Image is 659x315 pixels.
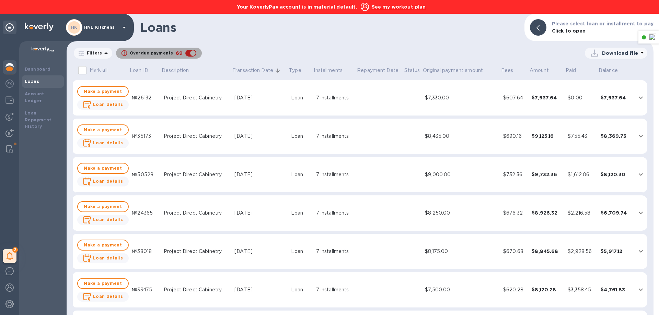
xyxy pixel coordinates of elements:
[93,179,123,184] b: Loan details
[601,286,631,293] div: $4,761.83
[77,100,129,110] button: Loan details
[532,94,562,101] div: $7,937.64
[5,80,14,88] img: Foreign exchange
[291,209,310,217] div: Loan
[601,209,631,216] div: $6,709.74
[568,248,595,255] div: $2,928.56
[77,215,129,225] button: Loan details
[90,66,107,74] p: Mark all
[636,246,646,256] button: expand row
[93,255,123,261] b: Loan details
[234,171,286,178] div: [DATE]
[237,4,357,10] b: Your KoverlyPay account is in material default.
[425,248,498,255] div: $8,175.00
[132,209,158,217] div: №24365
[12,247,18,253] span: 2
[501,67,513,74] p: Fees
[568,171,595,178] div: $1,612.06
[503,94,526,101] div: $607.64
[234,133,286,140] div: [DATE]
[234,248,286,255] div: [DATE]
[503,171,526,178] div: $732.36
[77,86,129,97] button: Make a payment
[425,171,498,178] div: $9,000.00
[93,140,123,145] b: Loan details
[130,67,148,74] p: Loan ID
[314,67,343,74] p: Installments
[357,67,398,74] p: Repayment Date
[83,203,123,211] span: Make a payment
[568,94,595,101] div: $0.00
[84,50,102,56] p: Filters
[162,67,189,74] p: Description
[140,20,519,35] h1: Loans
[77,278,129,289] button: Make a payment
[425,286,498,293] div: $7,500.00
[372,4,426,10] u: See my workout plan
[83,87,123,96] span: Make a payment
[316,94,354,101] div: 7 installments
[164,94,229,101] div: Project Direct Cabinetry
[83,164,123,172] span: Make a payment
[25,66,51,72] b: Dashboard
[599,67,618,74] p: Balance
[316,209,354,217] div: 7 installments
[164,133,229,140] div: Project Direct Cabinetry
[503,133,526,140] div: $690.16
[130,50,173,56] p: Overdue payments
[84,25,118,30] p: HNL Kitchens
[503,209,526,217] div: $676.32
[77,124,129,135] button: Make a payment
[77,138,129,148] button: Loan details
[316,133,354,140] div: 7 installments
[132,248,158,255] div: №38018
[636,169,646,180] button: expand row
[601,248,631,255] div: $5,917.12
[132,171,158,178] div: №50528
[566,67,585,74] span: Paid
[425,133,498,140] div: $8,435.00
[636,93,646,103] button: expand row
[234,209,286,217] div: [DATE]
[93,217,123,222] b: Loan details
[423,67,492,74] span: Original payment amount
[601,94,631,101] div: $7,937.64
[5,96,14,104] img: Wallets
[552,21,654,26] b: Please select loan or installment to pay
[291,133,310,140] div: Loan
[83,279,123,288] span: Make a payment
[132,133,158,140] div: №35173
[234,286,286,293] div: [DATE]
[404,67,420,74] span: Status
[132,94,158,101] div: №26132
[636,284,646,295] button: expand row
[568,286,595,293] div: $3,358.45
[530,67,558,74] span: Amount
[77,163,129,174] button: Make a payment
[3,21,16,34] div: Unpin categories
[316,248,354,255] div: 7 installments
[289,67,310,74] span: Type
[532,248,562,255] div: $8,845.68
[164,286,229,293] div: Project Direct Cabinetry
[176,50,183,57] p: 69
[83,241,123,249] span: Make a payment
[234,94,286,101] div: [DATE]
[568,209,595,217] div: $2,216.58
[25,23,54,31] img: Logo
[599,67,627,74] span: Balance
[232,67,282,74] span: Transaction Date
[77,201,129,212] button: Make a payment
[71,25,78,30] b: HK
[93,294,123,299] b: Loan details
[314,67,351,74] span: Installments
[532,209,562,216] div: $8,926.32
[162,67,198,74] span: Description
[25,110,51,129] b: Loan Repayment History
[423,67,483,74] p: Original payment amount
[93,102,123,107] b: Loan details
[532,171,562,178] div: $9,732.36
[636,208,646,218] button: expand row
[566,67,576,74] p: Paid
[552,28,586,34] b: Click to open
